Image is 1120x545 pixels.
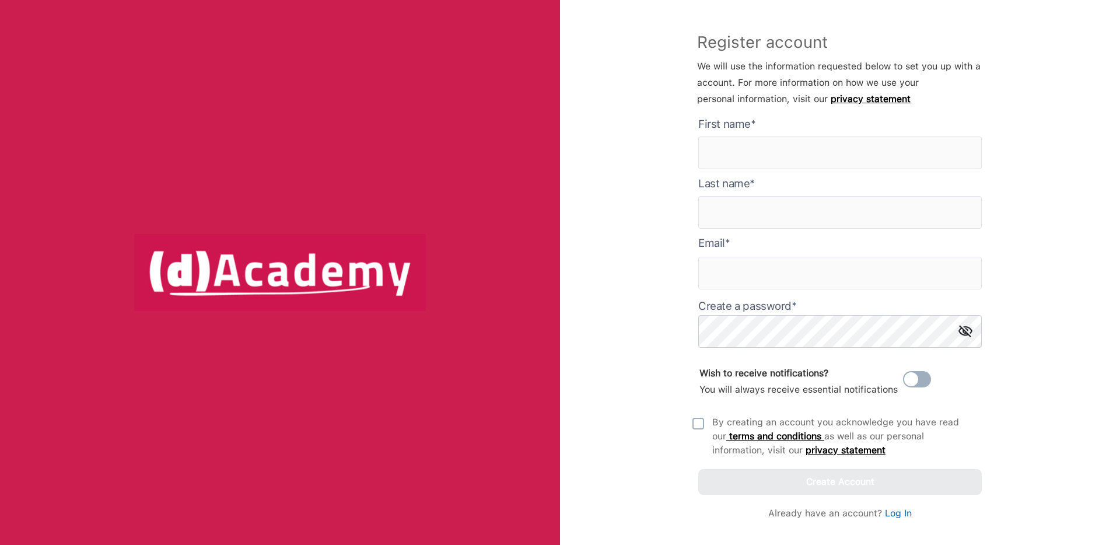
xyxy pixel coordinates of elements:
a: Log In [885,508,912,519]
div: Already have an account? [768,506,912,520]
div: You will always receive essential notifications [699,365,898,398]
p: Register account [697,35,989,58]
img: unCheck [692,418,704,429]
div: Create Account [806,474,874,490]
div: By creating an account you acknowledge you have read our as well as our personal information, vis... [712,415,975,457]
a: privacy statement [831,93,911,104]
button: Create Account [698,469,982,495]
a: privacy statement [806,445,885,456]
span: We will use the information requested below to set you up with a account. For more information on... [697,61,981,104]
a: terms and conditions [726,431,824,442]
img: logo [134,234,426,311]
b: Wish to receive notifications? [699,368,828,379]
img: icon [958,325,972,337]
